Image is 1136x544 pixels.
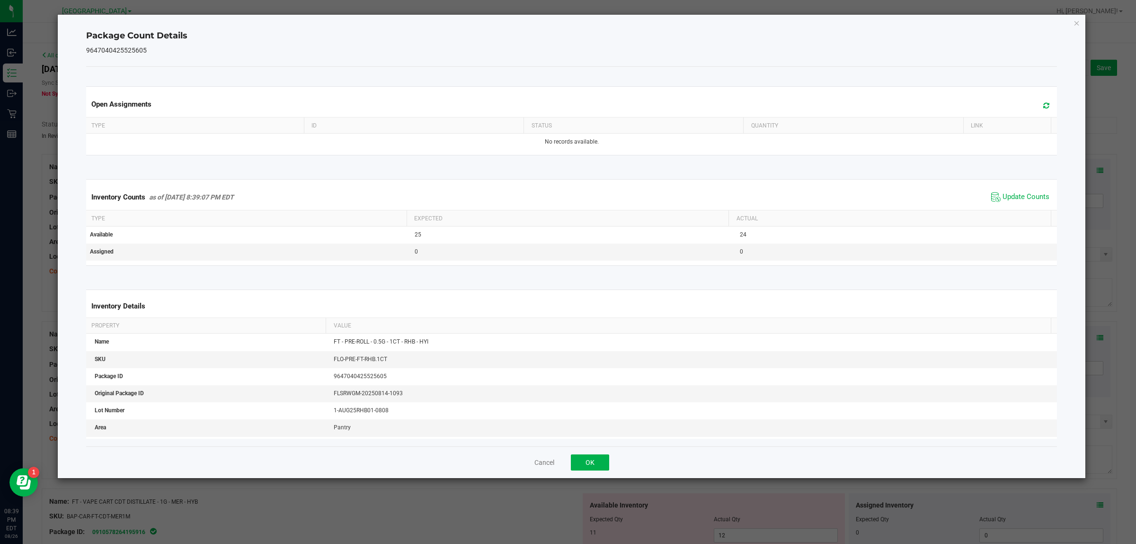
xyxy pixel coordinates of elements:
[84,134,1059,150] td: No records available.
[740,248,743,255] span: 0
[334,390,403,397] span: FLSRWGM-20250814-1093
[1074,17,1080,28] button: Close
[334,338,428,345] span: FT - PRE-ROLL - 0.5G - 1CT - RHB - HYI
[91,100,151,109] span: Open Assignments
[532,122,552,129] span: Status
[86,30,1057,42] h4: Package Count Details
[90,231,113,238] span: Available
[91,122,105,129] span: Type
[334,373,387,380] span: 9647040425525605
[415,231,421,238] span: 25
[86,47,1057,54] h5: 9647040425525605
[571,454,609,471] button: OK
[740,231,746,238] span: 24
[1003,192,1049,202] span: Update Counts
[95,390,144,397] span: Original Package ID
[737,215,758,222] span: Actual
[9,468,38,497] iframe: Resource center
[91,322,119,329] span: Property
[534,458,554,467] button: Cancel
[334,322,351,329] span: Value
[415,248,418,255] span: 0
[95,373,123,380] span: Package ID
[95,356,106,363] span: SKU
[334,356,387,363] span: FLO-PRE-FT-RHB.1CT
[28,467,39,478] iframe: Resource center unread badge
[90,248,114,255] span: Assigned
[334,407,389,414] span: 1-AUG25RHB01-0808
[414,215,443,222] span: Expected
[311,122,317,129] span: ID
[95,407,124,414] span: Lot Number
[91,302,145,310] span: Inventory Details
[751,122,778,129] span: Quantity
[91,193,145,201] span: Inventory Counts
[971,122,983,129] span: Link
[334,424,351,431] span: Pantry
[149,193,234,201] span: as of [DATE] 8:39:07 PM EDT
[95,338,109,345] span: Name
[95,424,106,431] span: Area
[91,215,105,222] span: Type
